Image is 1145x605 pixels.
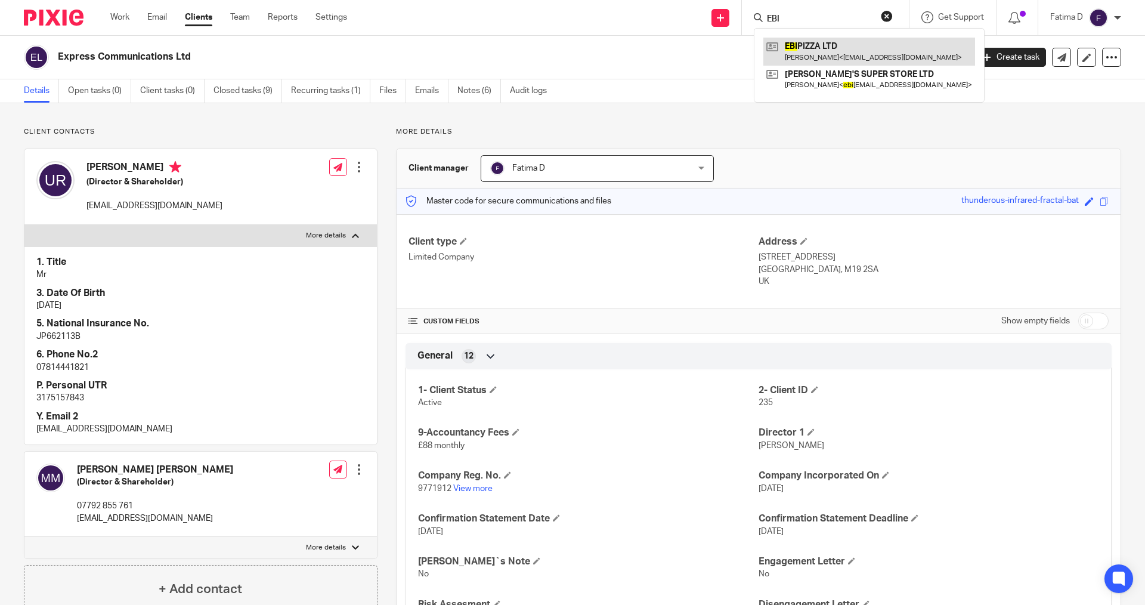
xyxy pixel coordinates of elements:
p: JP662113B [36,331,365,342]
h4: 1. Title [36,256,365,268]
p: Mr [36,268,365,280]
span: 9771912 [418,484,451,493]
h4: Company Incorporated On [759,470,1099,482]
h4: Engagement Letter [759,555,1099,568]
h3: Client manager [409,162,469,174]
p: Fatima D [1050,11,1083,23]
p: More details [306,543,346,552]
p: 07792 855 761 [77,500,233,512]
p: [STREET_ADDRESS] [759,251,1109,263]
img: svg%3E [490,161,505,175]
span: General [417,350,453,362]
h4: Confirmation Statement Date [418,513,759,525]
h4: Y. Email 2 [36,410,365,423]
h4: CUSTOM FIELDS [409,317,759,326]
a: Reports [268,11,298,23]
img: Pixie [24,10,83,26]
p: [EMAIL_ADDRESS][DOMAIN_NAME] [77,513,233,524]
span: 12 [464,350,474,362]
h4: 3. Date Of Birth [36,287,365,300]
h5: (Director & Shareholder) [77,476,233,488]
h4: 5. National Insurance No. [36,317,365,330]
button: Clear [881,10,893,22]
a: Recurring tasks (1) [291,79,370,103]
p: Limited Company [409,251,759,263]
h2: Express Communications Ltd [58,51,779,63]
p: UK [759,276,1109,288]
p: 3175157843 [36,392,365,404]
h4: 9-Accountancy Fees [418,427,759,439]
a: Email [147,11,167,23]
h4: Address [759,236,1109,248]
p: 07814441821 [36,362,365,374]
p: [DATE] [36,300,365,311]
img: svg%3E [1089,8,1108,27]
span: Active [418,399,442,407]
a: View more [453,484,493,493]
span: No [759,570,769,578]
h4: [PERSON_NAME] [PERSON_NAME] [77,464,233,476]
p: Client contacts [24,127,377,137]
h5: (Director & Shareholder) [86,176,222,188]
span: Get Support [938,13,984,21]
span: [DATE] [759,527,784,536]
span: £88 monthly [418,442,465,450]
h4: [PERSON_NAME]`s Note [418,555,759,568]
a: Settings [315,11,347,23]
span: [PERSON_NAME] [759,442,824,450]
a: Create task [977,48,1046,67]
span: [DATE] [759,484,784,493]
p: [EMAIL_ADDRESS][DOMAIN_NAME] [86,200,222,212]
a: Clients [185,11,212,23]
p: [GEOGRAPHIC_DATA], M19 2SA [759,264,1109,276]
span: [DATE] [418,527,443,536]
h4: [PERSON_NAME] [86,161,222,176]
h4: Confirmation Statement Deadline [759,513,1099,525]
span: Fatima D [512,164,545,172]
img: svg%3E [24,45,49,70]
p: Master code for secure communications and files [406,195,611,207]
h4: Client type [409,236,759,248]
a: Work [110,11,129,23]
div: thunderous-infrared-fractal-bat [961,195,1079,208]
a: Details [24,79,59,103]
h4: P. Personal UTR [36,379,365,392]
p: More details [306,231,346,240]
h4: Director 1 [759,427,1099,439]
a: Open tasks (0) [68,79,131,103]
img: svg%3E [36,161,75,199]
h4: 6. Phone No.2 [36,348,365,361]
a: Notes (6) [457,79,501,103]
a: Files [379,79,406,103]
p: More details [396,127,1121,137]
i: Primary [169,161,181,173]
p: [EMAIL_ADDRESS][DOMAIN_NAME] [36,423,365,435]
label: Show empty fields [1001,315,1070,327]
a: Audit logs [510,79,556,103]
a: Closed tasks (9) [213,79,282,103]
a: Emails [415,79,448,103]
span: No [418,570,429,578]
h4: + Add contact [159,580,242,598]
span: 235 [759,399,773,407]
h4: 2- Client ID [759,384,1099,397]
input: Search [766,14,873,25]
h4: Company Reg. No. [418,470,759,482]
img: svg%3E [36,464,65,492]
a: Team [230,11,250,23]
a: Client tasks (0) [140,79,205,103]
h4: 1- Client Status [418,384,759,397]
